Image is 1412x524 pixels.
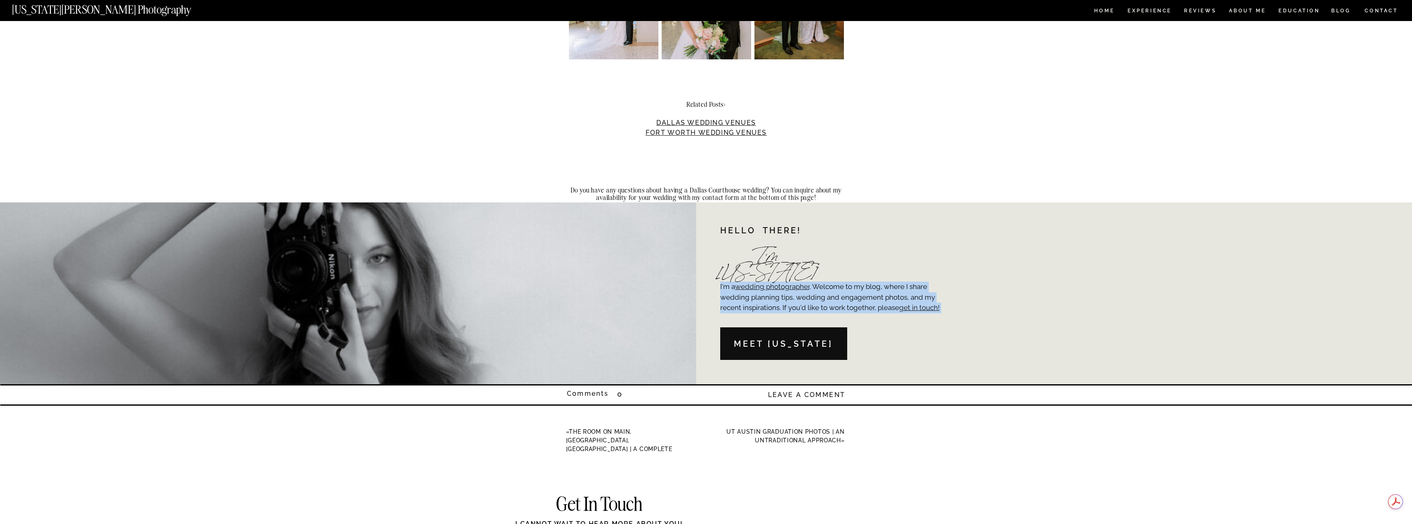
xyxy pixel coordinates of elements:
a: LEAVE A COMMENT [754,390,846,399]
a: The Room on Main, [GEOGRAPHIC_DATA], [GEOGRAPHIC_DATA] | A Complete Guide [566,428,672,461]
a: Experience [1128,8,1171,15]
a: CONTACT [1364,6,1398,15]
a: get in touch! [899,303,940,312]
h2: Do you have any questions about having a Dallas Courthouse wedding? You can inquire about my avai... [569,186,844,201]
a: wedding photographer [735,282,810,291]
h1: Hello there! [720,227,934,237]
h2: Related Posts: [569,101,844,108]
h2: I'm [US_STATE] [717,251,818,267]
h2: Get In Touch [517,495,682,515]
a: BLOG [1331,8,1351,15]
a: REVIEWS [1184,8,1215,15]
h3: » [721,428,845,445]
a: [US_STATE][PERSON_NAME] Photography [12,4,219,11]
a: HOME [1092,8,1116,15]
a: Comments [567,390,655,399]
a: ABOUT ME [1229,8,1266,15]
a: Dallas Wedding Venues [656,119,756,127]
p: I'm a . Welcome to my blog, where I share wedding planning tips, wedding and engagement photos, a... [720,282,945,327]
a: EDUCATION [1278,8,1321,15]
a: UT Austin Graduation Photos | An Untraditional Approach [726,428,844,444]
h3: « [566,428,690,462]
a: Fort Worth Wedding Venues [646,129,767,136]
a: Meet [US_STATE] [724,338,844,351]
div: 0 [617,389,652,400]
